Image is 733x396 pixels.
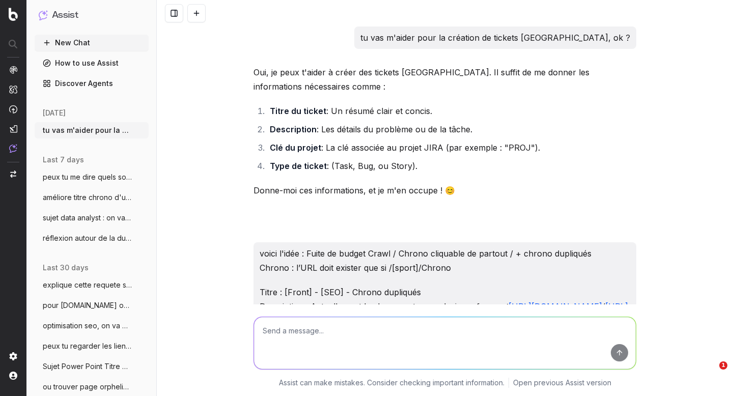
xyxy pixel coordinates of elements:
[35,75,149,92] a: Discover Agents
[35,277,149,293] button: explique cette requete sql : with bloc_
[35,379,149,395] button: ou trouver page orpheline liste
[9,352,17,360] img: Setting
[719,361,727,370] span: 1
[35,297,149,314] button: pour [DOMAIN_NAME] on va parler de données
[260,246,630,275] p: voici l'idée : Fuite de budget Crawl / Chrono cliquable de partout / + chrono dupliqués Chrono : ...
[9,144,17,153] img: Assist
[35,55,149,71] a: How to use Assist
[35,338,149,354] button: peux tu regarder les liens entrants, sor
[35,169,149,185] button: peux tu me dire quels sont les fiches jo
[43,361,132,372] span: Sujet Power Point Titre Discover Aide-mo
[9,105,17,114] img: Activation
[43,192,132,203] span: améliore titre chrono d'un article : sur
[267,140,636,155] li: : La clé associée au projet JIRA (par exemple : "PROJ").
[52,8,78,22] h1: Assist
[35,318,149,334] button: optimisation seo, on va mettre des métad
[39,10,48,20] img: Assist
[279,378,504,388] p: Assist can make mistakes. Consider checking important information.
[270,161,327,171] strong: Type de ticket
[698,361,723,386] iframe: Intercom live chat
[509,301,602,312] a: [URL][DOMAIN_NAME]
[267,104,636,118] li: : Un résumé clair et concis.
[43,233,132,243] span: réflexion autour de la durée de durée de
[43,155,84,165] span: last 7 days
[35,230,149,246] button: réflexion autour de la durée de durée de
[35,35,149,51] button: New Chat
[9,372,17,380] img: My account
[43,280,132,290] span: explique cette requete sql : with bloc_
[35,210,149,226] button: sujet data analyst : on va faire un rap
[270,143,321,153] strong: Clé du projet
[43,172,132,182] span: peux tu me dire quels sont les fiches jo
[43,263,89,273] span: last 30 days
[43,382,132,392] span: ou trouver page orpheline liste
[267,122,636,136] li: : Les détails du problème ou de la tâche.
[267,159,636,173] li: : (Task, Bug, ou Story).
[43,108,66,118] span: [DATE]
[260,285,630,371] p: Titre : [Front] - [SEO] - Chrono dupliqués Description : Actuellement le chrono est sous plusieur...
[360,31,630,45] p: tu vas m'aider pour la création de tickets [GEOGRAPHIC_DATA], ok ?
[43,300,132,310] span: pour [DOMAIN_NAME] on va parler de données
[35,189,149,206] button: améliore titre chrono d'un article : sur
[9,66,17,74] img: Analytics
[43,213,132,223] span: sujet data analyst : on va faire un rap
[513,378,611,388] a: Open previous Assist version
[43,321,132,331] span: optimisation seo, on va mettre des métad
[43,125,132,135] span: tu vas m'aider pour la création de [PERSON_NAME]
[9,125,17,133] img: Studio
[43,341,132,351] span: peux tu regarder les liens entrants, sor
[270,124,317,134] strong: Description
[270,106,326,116] strong: Titre du ticket
[35,358,149,375] button: Sujet Power Point Titre Discover Aide-mo
[35,122,149,138] button: tu vas m'aider pour la création de [PERSON_NAME]
[9,8,18,21] img: Botify logo
[9,85,17,94] img: Intelligence
[253,183,636,197] p: Donne-moi ces informations, et je m'en occupe ! 😊
[253,65,636,94] p: Oui, je peux t'aider à créer des tickets [GEOGRAPHIC_DATA]. Il suffit de me donner les informatio...
[10,171,16,178] img: Switch project
[39,8,145,22] button: Assist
